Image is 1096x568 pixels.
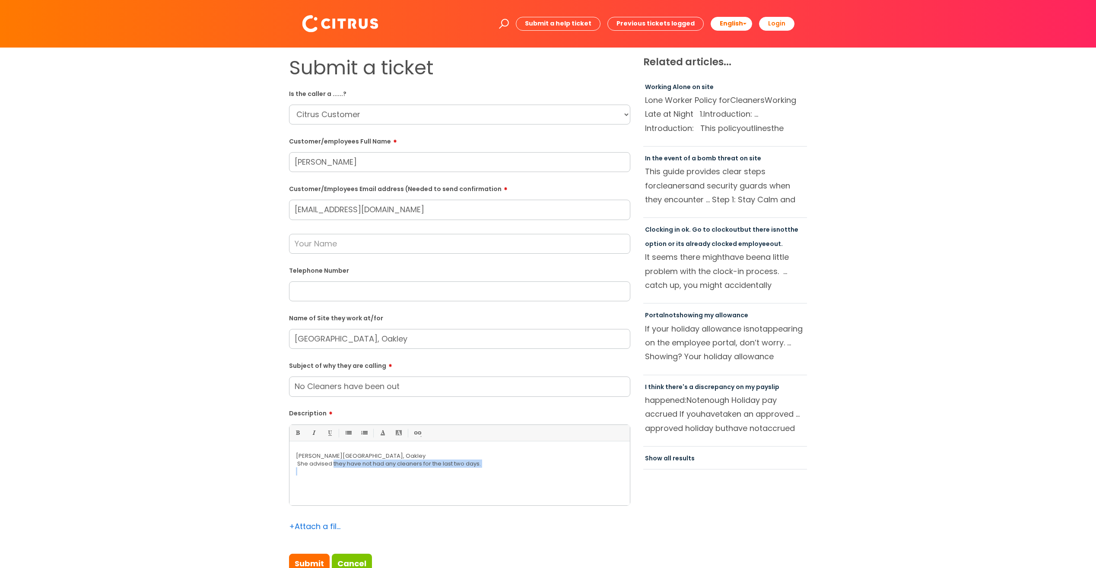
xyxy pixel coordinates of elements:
a: I think there's a discrepancy on my payslip [645,383,779,391]
span: outlines [741,123,771,134]
span: have [725,252,744,262]
span: have [728,423,747,434]
a: Submit a help ticket [516,17,600,30]
label: Is the caller a ......? [289,89,630,98]
span: out. [770,239,783,248]
span: not [776,225,788,234]
a: Back Color [393,428,404,438]
span: English [720,19,743,28]
a: Show all results [645,454,695,463]
a: Bold (Ctrl-B) [292,428,303,438]
div: Attach a file [289,520,341,533]
p: happened: enough Holiday pay accrued If you taken an approved ... approved holiday but accrued en... [645,393,806,435]
a: Link [412,428,423,438]
span: out [729,225,740,234]
span: Cleaners [730,95,765,105]
p: [PERSON_NAME][GEOGRAPHIC_DATA], Oakley [296,452,623,460]
a: Login [759,17,794,30]
label: Subject of why they are calling [289,359,630,370]
span: cleaners [656,180,689,191]
span: been [746,252,766,262]
span: not [750,323,762,334]
a: Clocking in ok. Go to clockoutbut there isnotthe option or its already clocked employeeout. [645,225,798,248]
a: 1. Ordered List (Ctrl-Shift-8) [359,428,369,438]
a: Portalnotshowing my allowance [645,311,748,319]
span: not [665,311,676,319]
p: If your holiday allowance is appearing on the employee portal, don’t worry. ... Showing? Your hol... [645,322,806,364]
span: Not [686,395,700,405]
p: Lone Worker Policy for Working Late at Night 1.Introduction: ... Introduction: This policy the gu... [645,93,806,135]
span: have [701,408,720,419]
a: Previous tickets logged [607,17,704,30]
h4: Related articles... [643,56,807,68]
a: In the event of a bomb threat on site [645,154,761,163]
a: Font Color [377,428,388,438]
input: Your Name [289,234,630,254]
label: Description [289,407,630,417]
h1: Submit a ticket [289,56,630,80]
a: Working Alone on site [645,83,714,91]
label: Name of Site they work at/for [289,313,630,322]
span: not [750,423,762,434]
p: It seems there might a little problem with the clock-in process. ... catch up, you might accident... [645,250,806,292]
b: Login [768,19,785,28]
a: Italic (Ctrl-I) [308,428,319,438]
a: Underline(Ctrl-U) [324,428,335,438]
p: She advised they have not had any cleaners for the last two days. [296,460,623,468]
label: Telephone Number [289,265,630,274]
a: • Unordered List (Ctrl-Shift-7) [343,428,353,438]
input: Email [289,200,630,220]
label: Customer/Employees Email address (Needed to send confirmation [289,182,630,193]
p: This guide provides clear steps for and security guards when they encounter ... Step 1: Stay Calm... [645,165,806,206]
label: Customer/employees Full Name [289,135,630,145]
